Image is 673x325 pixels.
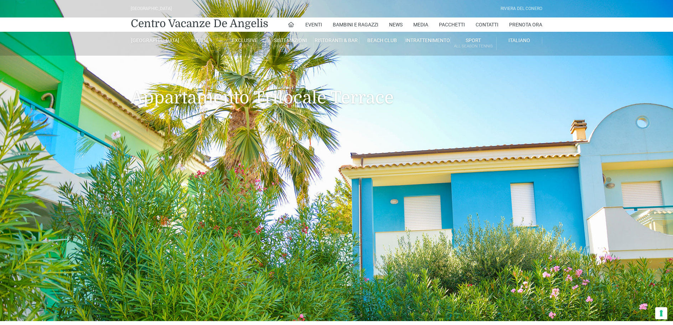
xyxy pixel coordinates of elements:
[501,5,542,12] div: Riviera Del Conero
[497,37,542,44] a: Italiano
[305,17,322,32] a: Eventi
[131,37,176,44] a: [GEOGRAPHIC_DATA]
[476,17,498,32] a: Contatti
[413,17,428,32] a: Media
[389,17,403,32] a: News
[359,37,405,44] a: Beach Club
[314,37,359,44] a: Ristoranti & Bar
[509,17,542,32] a: Prenota Ora
[268,43,313,50] small: Rooms & Suites
[451,37,496,50] a: SportAll Season Tennis
[451,43,496,50] small: All Season Tennis
[405,37,451,44] a: Intrattenimento
[439,17,465,32] a: Pacchetti
[131,16,268,31] a: Centro Vacanze De Angelis
[131,5,172,12] div: [GEOGRAPHIC_DATA]
[268,37,314,50] a: SistemazioniRooms & Suites
[222,37,268,44] a: Exclusive
[508,37,530,43] span: Italiano
[176,37,222,44] a: Hotel
[655,307,667,319] button: Le tue preferenze relative al consenso per le tecnologie di tracciamento
[333,17,378,32] a: Bambini e Ragazzi
[131,56,542,118] h1: Appartamento Trilocale Terrace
